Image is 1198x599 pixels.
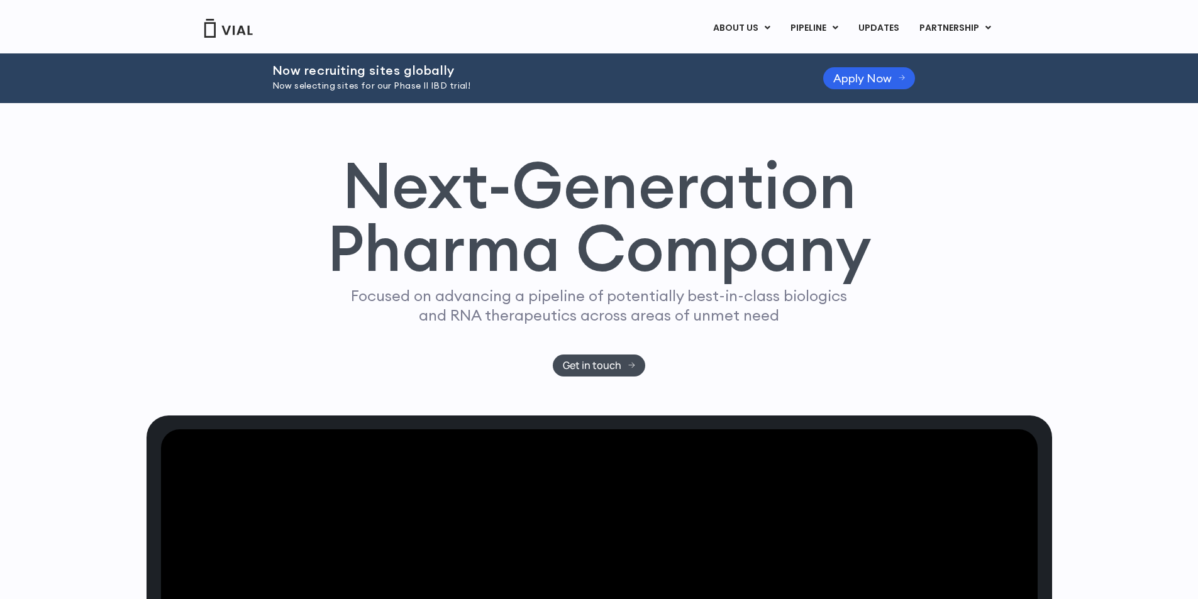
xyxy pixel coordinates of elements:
a: ABOUT USMenu Toggle [703,18,780,39]
a: PARTNERSHIPMenu Toggle [909,18,1001,39]
span: Get in touch [563,361,621,370]
a: Get in touch [553,354,645,376]
p: Now selecting sites for our Phase II IBD trial! [272,79,792,93]
a: UPDATES [848,18,909,39]
p: Focused on advancing a pipeline of potentially best-in-class biologics and RNA therapeutics acros... [346,286,853,325]
a: PIPELINEMenu Toggle [780,18,848,39]
span: Apply Now [833,74,892,83]
h1: Next-Generation Pharma Company [327,153,872,280]
a: Apply Now [823,67,916,89]
h2: Now recruiting sites globally [272,63,792,77]
img: Vial Logo [203,19,253,38]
